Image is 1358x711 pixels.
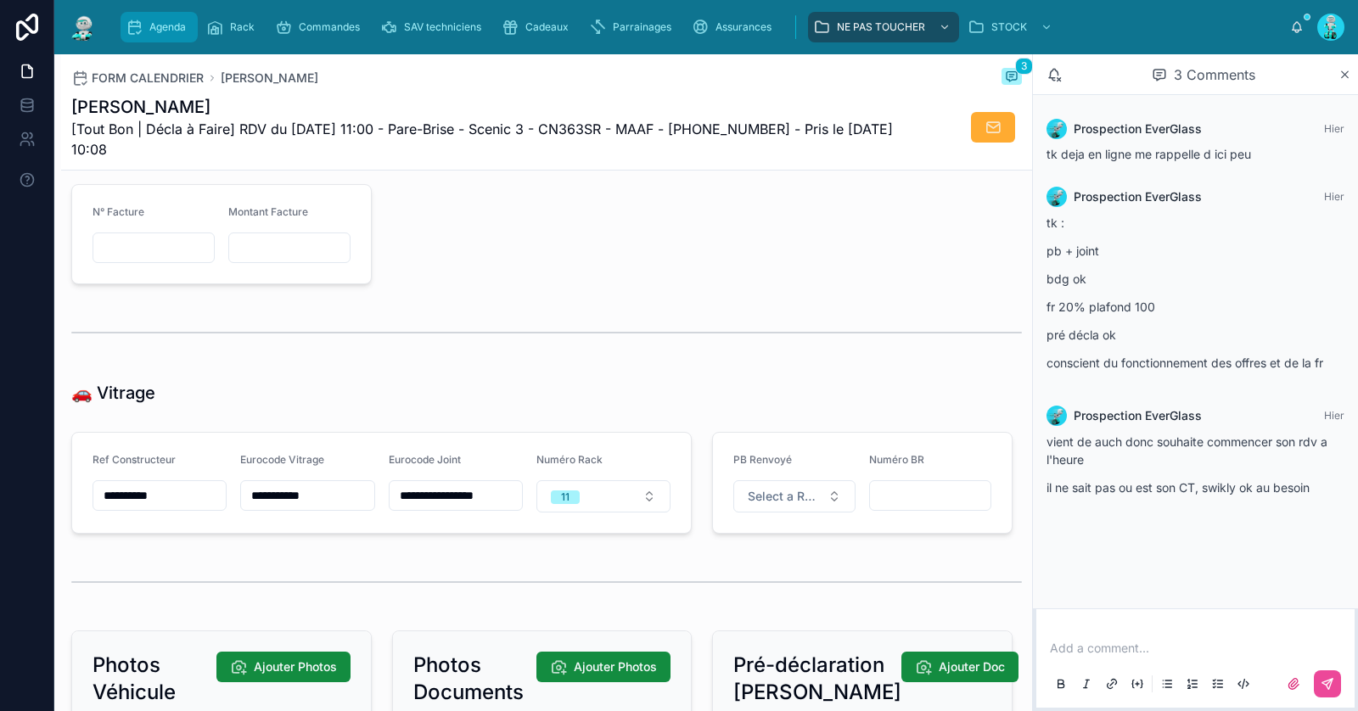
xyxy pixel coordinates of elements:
div: 11 [561,490,570,504]
span: Agenda [149,20,186,34]
h1: [PERSON_NAME] [71,95,895,119]
a: STOCK [962,12,1061,42]
div: scrollable content [112,8,1290,46]
a: Parrainages [584,12,683,42]
p: pré décla ok [1047,326,1344,344]
span: Numéro BR [869,453,924,466]
span: FORM CALENDRIER [92,70,204,87]
a: [PERSON_NAME] [221,70,318,87]
a: Agenda [121,12,198,42]
a: Assurances [687,12,783,42]
p: bdg ok [1047,270,1344,288]
span: Parrainages [613,20,671,34]
span: Rack [230,20,255,34]
p: vient de auch donc souhaite commencer son rdv a l'heure [1047,433,1344,468]
span: Ajouter Photos [254,658,337,675]
p: pb + joint [1047,242,1344,260]
p: il ne sait pas ou est son CT, swikly ok au besoin [1047,479,1344,496]
button: Ajouter Photos [536,652,671,682]
span: Ref Constructeur [93,453,176,466]
span: Hier [1324,122,1344,135]
span: Eurocode Joint [389,453,461,466]
button: Ajouter Doc [901,652,1018,682]
span: 3 [1015,58,1033,75]
p: fr 20% plafond 100 [1047,298,1344,316]
span: Ajouter Photos [574,658,657,675]
span: Prospection EverGlass [1074,407,1202,424]
span: N° Facture [93,205,144,218]
a: Rack [201,12,267,42]
span: Numéro Rack [536,453,603,466]
span: Cadeaux [525,20,569,34]
span: Ajouter Doc [939,658,1005,675]
span: [Tout Bon | Décla à Faire] RDV du [DATE] 11:00 - Pare-Brise - Scenic 3 - CN363SR - MAAF - [PHONE_... [71,119,895,160]
h2: Photos Documents [413,652,537,706]
span: Montant Facture [228,205,308,218]
span: STOCK [991,20,1027,34]
h2: Pré-déclaration [PERSON_NAME] [733,652,901,706]
button: 3 [1002,68,1022,88]
p: tk : [1047,214,1344,232]
button: Select Button [733,480,856,512]
span: NE PAS TOUCHER [837,20,925,34]
a: Commandes [270,12,372,42]
span: Hier [1324,190,1344,203]
h1: 🚗 Vitrage [71,381,155,405]
h2: Photos Véhicule [93,652,216,706]
a: FORM CALENDRIER [71,70,204,87]
span: Prospection EverGlass [1074,120,1202,137]
span: Assurances [715,20,772,34]
img: App logo [68,14,98,41]
span: 3 Comments [1174,64,1255,85]
a: SAV techniciens [375,12,493,42]
button: Select Button [536,480,671,512]
span: PB Renvoyé [733,453,792,466]
a: NE PAS TOUCHER [808,12,959,42]
span: Commandes [299,20,360,34]
a: Cadeaux [497,12,581,42]
span: Select a Renvoyer Vitrage [748,488,821,505]
span: tk deja en ligne me rappelle d ici peu [1047,147,1251,161]
span: Eurocode Vitrage [240,453,324,466]
span: SAV techniciens [404,20,481,34]
span: Prospection EverGlass [1074,188,1202,205]
button: Ajouter Photos [216,652,351,682]
span: Hier [1324,409,1344,422]
p: conscient du fonctionnement des offres et de la fr [1047,354,1344,372]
